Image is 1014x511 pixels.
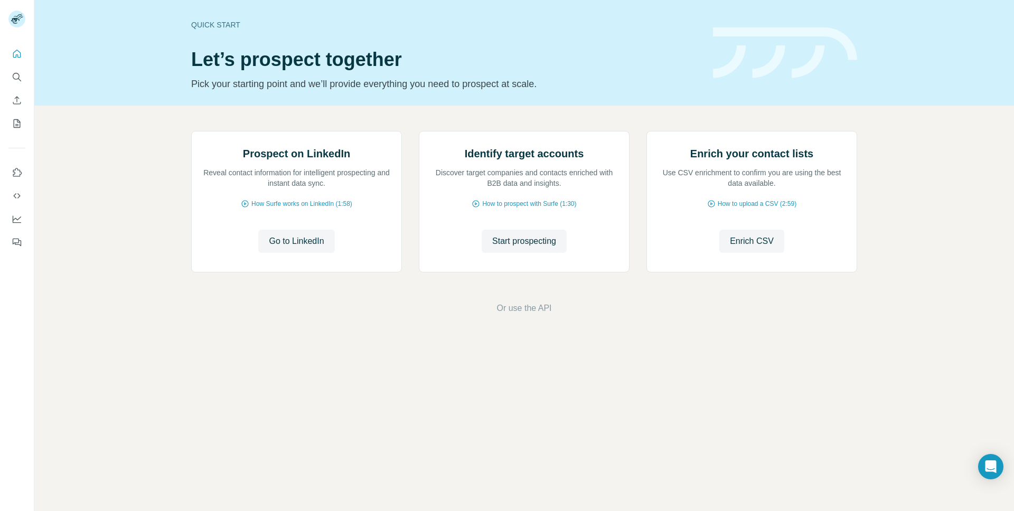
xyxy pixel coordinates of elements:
[492,235,556,248] span: Start prospecting
[269,235,324,248] span: Go to LinkedIn
[8,44,25,63] button: Quick start
[8,68,25,87] button: Search
[191,77,700,91] p: Pick your starting point and we’ll provide everything you need to prospect at scale.
[730,235,774,248] span: Enrich CSV
[8,186,25,205] button: Use Surfe API
[496,302,551,315] button: Or use the API
[191,49,700,70] h1: Let’s prospect together
[8,233,25,252] button: Feedback
[191,20,700,30] div: Quick start
[251,199,352,209] span: How Surfe works on LinkedIn (1:58)
[465,146,584,161] h2: Identify target accounts
[658,167,846,188] p: Use CSV enrichment to confirm you are using the best data available.
[430,167,618,188] p: Discover target companies and contacts enriched with B2B data and insights.
[8,163,25,182] button: Use Surfe on LinkedIn
[482,199,576,209] span: How to prospect with Surfe (1:30)
[8,91,25,110] button: Enrich CSV
[8,114,25,133] button: My lists
[713,27,857,79] img: banner
[978,454,1003,479] div: Open Intercom Messenger
[482,230,567,253] button: Start prospecting
[719,230,784,253] button: Enrich CSV
[8,210,25,229] button: Dashboard
[718,199,796,209] span: How to upload a CSV (2:59)
[258,230,334,253] button: Go to LinkedIn
[690,146,813,161] h2: Enrich your contact lists
[202,167,391,188] p: Reveal contact information for intelligent prospecting and instant data sync.
[243,146,350,161] h2: Prospect on LinkedIn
